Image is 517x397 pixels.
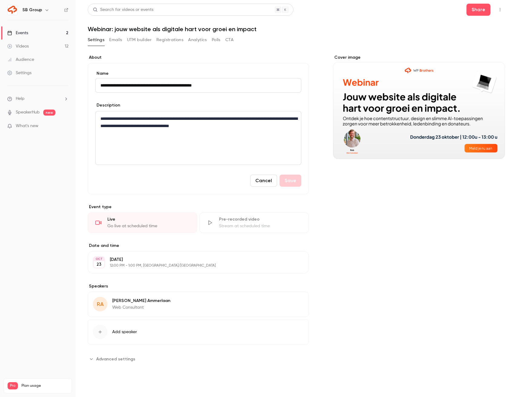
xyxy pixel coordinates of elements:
p: [PERSON_NAME] Ammerlaan [112,298,170,304]
button: Add speaker [88,320,309,344]
div: Go live at scheduled time [107,223,189,229]
div: Events [7,30,28,36]
div: Audience [7,57,34,63]
label: Date and time [88,243,309,249]
p: Event type [88,204,309,210]
div: Search for videos or events [93,7,153,13]
label: About [88,54,309,61]
button: Settings [88,35,104,45]
h1: Webinar: jouw website als digitale hart voor groei en impact [88,25,505,33]
iframe: Noticeable Trigger [61,123,68,129]
a: SpeakerHub [16,109,40,116]
button: Advanced settings [88,354,139,364]
div: Videos [7,43,29,49]
div: Live [107,216,189,222]
section: description [95,111,301,165]
section: Cover image [333,54,505,159]
div: Pre-recorded video [219,216,301,222]
section: Advanced settings [88,354,309,364]
span: What's new [16,123,38,129]
button: Emails [109,35,122,45]
span: Pro [8,382,18,389]
p: 23 [97,261,101,267]
div: RA[PERSON_NAME] AmmerlaanWeb Consultant [88,292,309,317]
div: Stream at scheduled time [219,223,301,229]
button: Cancel [250,175,277,187]
button: UTM builder [127,35,152,45]
span: Help [16,96,25,102]
label: Speakers [88,283,309,289]
button: Registrations [156,35,183,45]
button: Share [466,4,490,16]
button: CTA [225,35,234,45]
div: Settings [7,70,31,76]
label: Cover image [333,54,505,61]
p: Web Consultant [112,304,170,310]
div: Pre-recorded videoStream at scheduled time [199,212,309,233]
span: Add speaker [112,329,137,335]
span: Advanced settings [96,356,135,362]
li: help-dropdown-opener [7,96,68,102]
h6: SB Group [22,7,42,13]
button: Analytics [188,35,207,45]
p: [DATE] [110,257,277,263]
span: new [43,110,55,116]
span: Plan usage [21,383,68,388]
div: LiveGo live at scheduled time [88,212,197,233]
div: OCT [93,257,104,261]
label: Description [95,102,120,108]
img: SB Group [8,5,17,15]
label: Name [95,71,301,77]
p: 12:00 PM - 1:00 PM, [GEOGRAPHIC_DATA]/[GEOGRAPHIC_DATA] [110,263,277,268]
button: Polls [212,35,221,45]
span: RA [97,300,104,308]
div: editor [96,111,301,165]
